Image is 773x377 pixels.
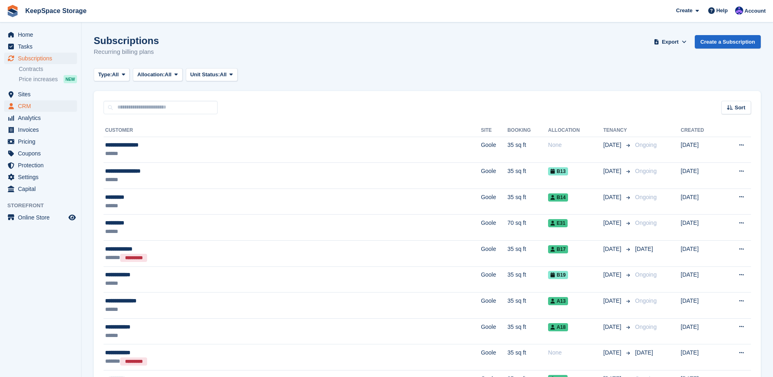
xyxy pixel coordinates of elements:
span: Account [744,7,766,15]
span: Coupons [18,148,67,159]
th: Customer [104,124,481,137]
td: 35 sq ft [507,163,548,189]
span: B13 [548,167,568,175]
a: menu [4,124,77,135]
td: Goole [481,215,507,241]
span: Protection [18,160,67,171]
span: CRM [18,100,67,112]
td: Goole [481,318,507,344]
div: None [548,141,603,149]
span: Allocation: [137,71,165,79]
span: Storefront [7,202,81,210]
span: [DATE] [603,323,623,331]
td: Goole [481,344,507,370]
span: [DATE] [603,141,623,149]
span: Type: [98,71,112,79]
span: Settings [18,171,67,183]
span: All [165,71,172,79]
a: menu [4,171,77,183]
button: Type: All [94,68,130,82]
span: A18 [548,323,568,331]
span: [DATE] [603,271,623,279]
span: [DATE] [635,349,653,356]
a: menu [4,53,77,64]
button: Export [652,35,688,49]
span: Tasks [18,41,67,52]
span: Sites [18,89,67,100]
a: menu [4,29,77,40]
span: [DATE] [603,219,623,227]
span: Subscriptions [18,53,67,64]
td: 35 sq ft [507,293,548,319]
a: menu [4,100,77,112]
span: Pricing [18,136,67,147]
td: [DATE] [681,344,721,370]
td: [DATE] [681,241,721,267]
td: 35 sq ft [507,266,548,293]
td: 35 sq ft [507,241,548,267]
th: Site [481,124,507,137]
th: Created [681,124,721,137]
button: Allocation: All [133,68,183,82]
span: [DATE] [603,348,623,357]
span: Sort [735,104,745,112]
a: Preview store [67,213,77,222]
td: Goole [481,293,507,319]
h1: Subscriptions [94,35,159,46]
span: Ongoing [635,194,657,200]
a: menu [4,112,77,124]
span: All [112,71,119,79]
img: stora-icon-8386f47178a22dfd0bd8f6a31ec36ba5ce8667c1dd55bd0f319d3a0aa187defe.svg [7,5,19,17]
span: Ongoing [635,168,657,174]
a: menu [4,183,77,195]
img: Chloe Clark [735,7,743,15]
span: Capital [18,183,67,195]
div: None [548,348,603,357]
span: Create [676,7,692,15]
td: 35 sq ft [507,188,548,215]
td: [DATE] [681,137,721,163]
p: Recurring billing plans [94,47,159,57]
span: Ongoing [635,142,657,148]
a: menu [4,136,77,147]
span: Analytics [18,112,67,124]
th: Tenancy [603,124,632,137]
span: Ongoing [635,297,657,304]
span: Price increases [19,75,58,83]
span: E31 [548,219,568,227]
span: Help [716,7,728,15]
a: menu [4,41,77,52]
span: Ongoing [635,220,657,226]
span: [DATE] [603,297,623,305]
span: B17 [548,245,568,253]
td: 35 sq ft [507,137,548,163]
a: menu [4,148,77,159]
td: Goole [481,163,507,189]
span: [DATE] [603,193,623,202]
span: Home [18,29,67,40]
div: NEW [64,75,77,83]
td: 70 sq ft [507,215,548,241]
td: [DATE] [681,318,721,344]
td: Goole [481,188,507,215]
td: Goole [481,266,507,293]
span: [DATE] [603,167,623,175]
a: Contracts [19,65,77,73]
td: 35 sq ft [507,344,548,370]
td: 35 sq ft [507,318,548,344]
a: KeepSpace Storage [22,4,90,18]
td: Goole [481,137,507,163]
a: menu [4,212,77,223]
span: Export [662,38,678,46]
span: Online Store [18,212,67,223]
span: A13 [548,297,568,305]
th: Allocation [548,124,603,137]
a: menu [4,89,77,100]
a: Price increases NEW [19,75,77,84]
button: Unit Status: All [186,68,238,82]
span: [DATE] [635,246,653,252]
td: [DATE] [681,215,721,241]
td: [DATE] [681,293,721,319]
span: B14 [548,193,568,202]
span: [DATE] [603,245,623,253]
